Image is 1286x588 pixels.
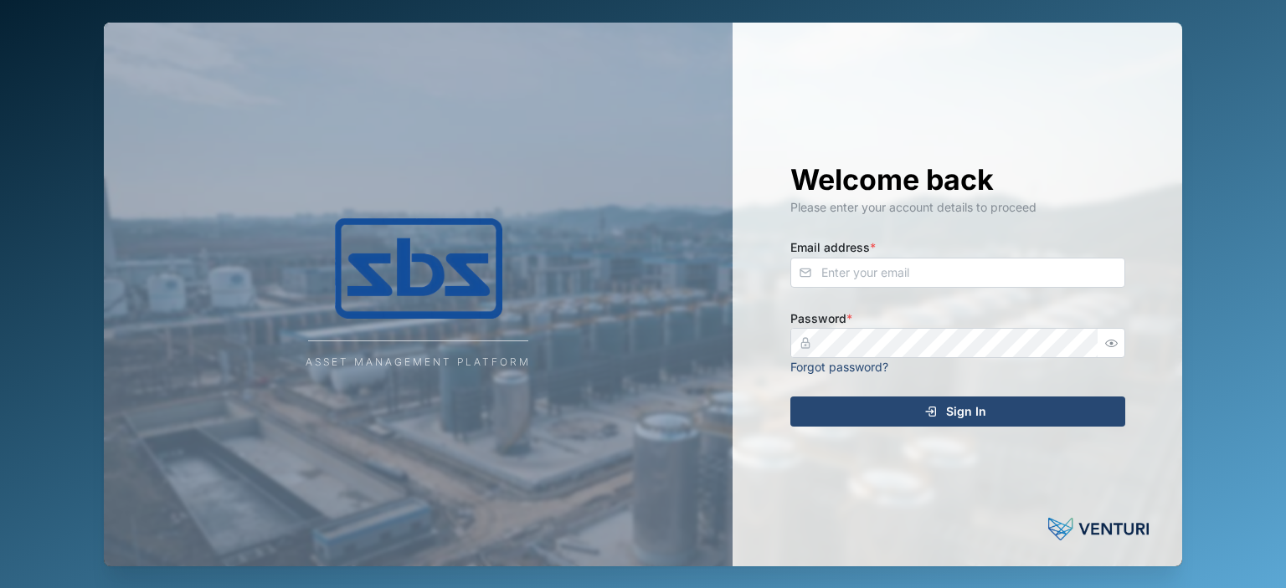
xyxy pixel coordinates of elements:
[790,258,1125,288] input: Enter your email
[790,396,1125,427] button: Sign In
[251,218,586,319] img: Company Logo
[306,355,531,371] div: Asset Management Platform
[790,198,1125,217] div: Please enter your account details to proceed
[790,238,876,257] label: Email address
[790,360,888,374] a: Forgot password?
[1048,513,1149,546] img: Powered by: Venturi
[790,161,1125,198] h1: Welcome back
[790,309,852,328] label: Password
[946,397,986,426] span: Sign In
